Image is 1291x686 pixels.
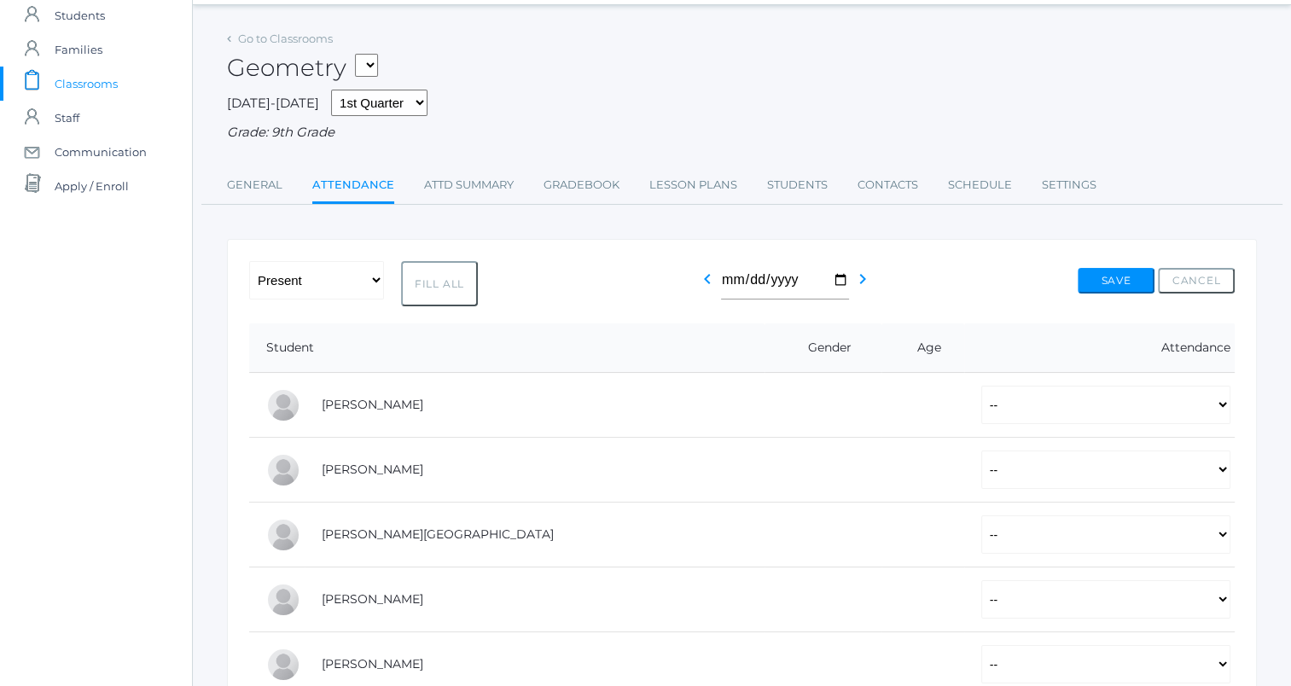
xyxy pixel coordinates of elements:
h2: Geometry [227,55,378,81]
a: Lesson Plans [649,168,737,202]
a: Gradebook [544,168,619,202]
a: chevron_left [697,276,718,293]
span: Staff [55,101,79,135]
a: [PERSON_NAME] [322,397,423,412]
th: Gender [765,323,882,373]
th: Age [881,323,963,373]
div: Austin Hill [266,518,300,552]
span: [DATE]-[DATE] [227,95,319,111]
a: [PERSON_NAME] [322,462,423,477]
a: chevron_right [852,276,873,293]
a: Schedule [948,168,1012,202]
button: Save [1078,268,1154,294]
button: Cancel [1158,268,1235,294]
a: [PERSON_NAME][GEOGRAPHIC_DATA] [322,526,554,542]
span: Families [55,32,102,67]
a: General [227,168,282,202]
th: Attendance [964,323,1235,373]
i: chevron_right [852,269,873,289]
a: Contacts [858,168,918,202]
i: chevron_left [697,269,718,289]
a: Attendance [312,168,394,205]
th: Student [249,323,765,373]
span: Communication [55,135,147,169]
a: Attd Summary [424,168,514,202]
div: LaRae Erner [266,453,300,487]
div: Ryan Lawler [266,648,300,682]
button: Fill All [401,261,478,306]
div: Wyatt Hill [266,583,300,617]
a: [PERSON_NAME] [322,656,423,671]
div: Grade: 9th Grade [227,123,1257,142]
a: Go to Classrooms [238,32,333,45]
a: Students [767,168,828,202]
div: Reese Carr [266,388,300,422]
span: Classrooms [55,67,118,101]
span: Apply / Enroll [55,169,129,203]
a: [PERSON_NAME] [322,591,423,607]
a: Settings [1042,168,1096,202]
